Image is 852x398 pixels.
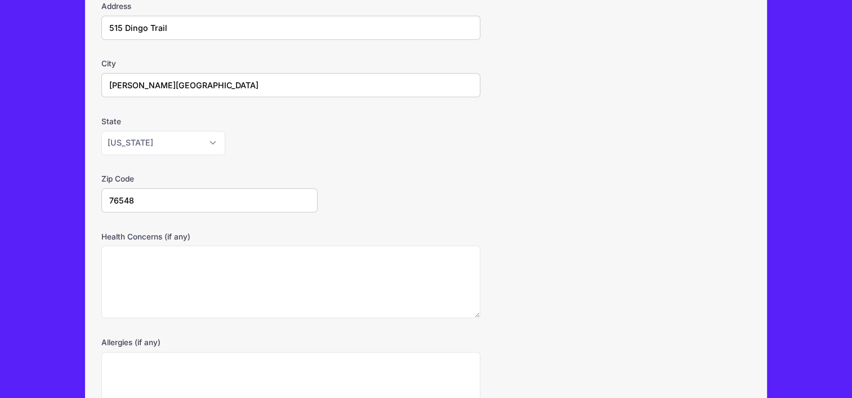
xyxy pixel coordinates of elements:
label: Allergies (if any) [101,337,318,348]
label: Zip Code [101,173,318,184]
label: Address [101,1,318,12]
input: xxxxx [101,188,318,212]
label: State [101,116,318,127]
label: Health Concerns (if any) [101,231,318,242]
label: City [101,58,318,69]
